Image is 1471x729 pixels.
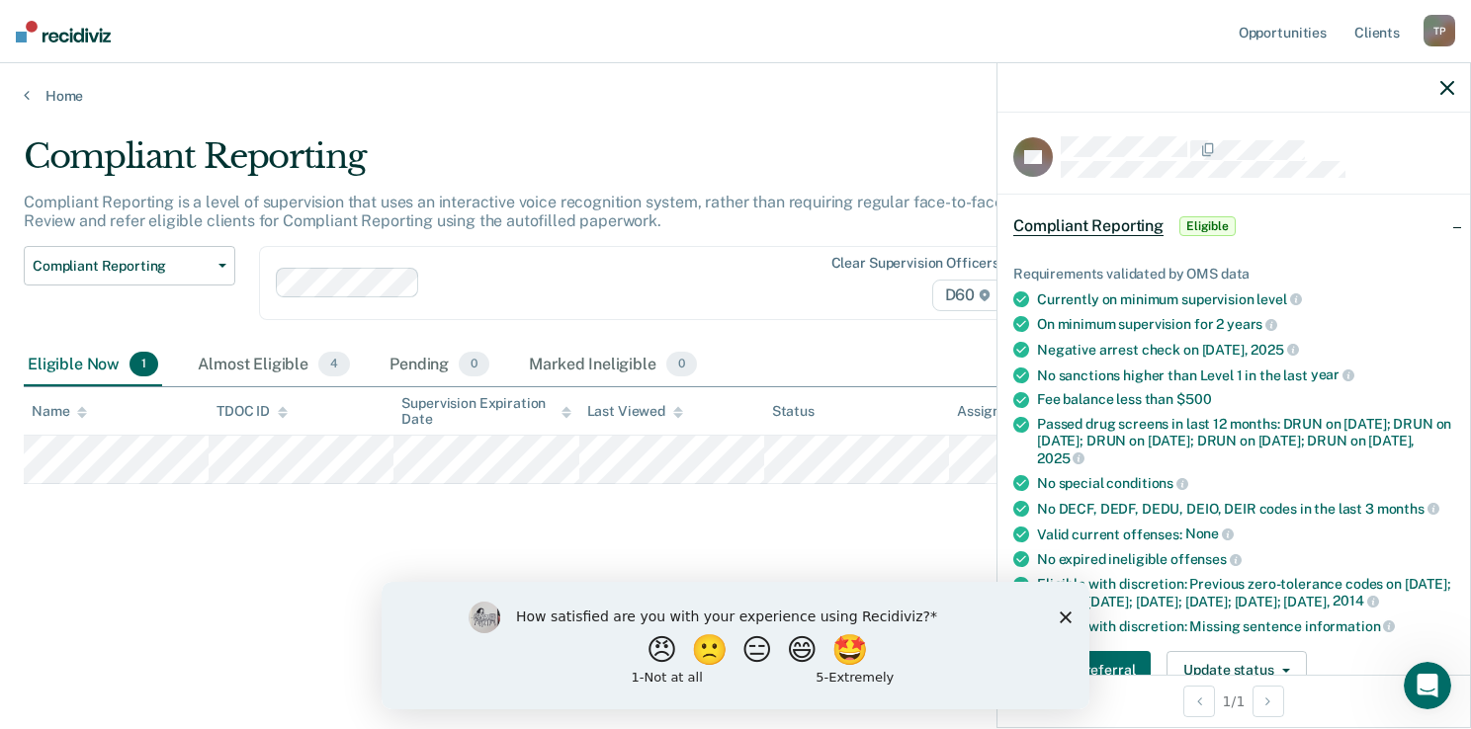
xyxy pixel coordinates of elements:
p: Compliant Reporting is a level of supervision that uses an interactive voice recognition system, ... [24,193,1074,230]
div: Compliant ReportingEligible [997,195,1470,258]
span: 0 [459,352,489,377]
div: No special [1037,474,1454,492]
div: No DECF, DEDF, DEDU, DEIO, DEIR codes in the last 3 [1037,500,1454,518]
div: On minimum supervision for 2 [1037,315,1454,333]
div: Last Viewed [587,403,683,420]
div: Name [32,403,87,420]
div: Valid current offenses: [1037,526,1454,543]
iframe: Survey by Kim from Recidiviz [382,582,1089,709]
div: Passed drug screens in last 12 months: DRUN on [DATE]; DRUN on [DATE]; DRUN on [DATE]; DRUN on [D... [1037,416,1454,466]
span: 2025 [1251,342,1298,358]
span: months [1377,501,1439,517]
span: offenses [1170,551,1242,567]
span: level [1256,291,1301,307]
span: conditions [1106,475,1187,491]
div: No expired ineligible [1037,550,1454,568]
div: 1 / 1 [997,675,1470,727]
div: Requirements validated by OMS data [1013,266,1454,283]
div: Eligible with discretion: Previous zero-tolerance codes on [DATE]; [DATE]; [DATE]; [DATE]; [DATE]... [1037,576,1454,609]
div: TDOC ID [216,403,288,420]
button: Next Opportunity [1253,686,1284,717]
div: Status [772,403,815,420]
div: Supervision Expiration Date [401,395,570,429]
span: Eligible [1179,216,1236,236]
div: Eligible Now [24,344,162,387]
div: No sanctions higher than Level 1 in the last [1037,366,1454,384]
button: Update status [1167,651,1306,690]
span: 0 [666,352,697,377]
span: D60 [932,280,1003,311]
div: T P [1424,15,1455,46]
span: $500 [1176,391,1211,407]
div: Pending [386,344,493,387]
iframe: Intercom live chat [1404,662,1451,709]
div: Assigned to [957,403,1050,420]
div: Marked Ineligible [525,344,701,387]
span: 2025 [1037,450,1084,466]
button: Previous Opportunity [1183,686,1215,717]
span: years [1227,316,1277,332]
span: Compliant Reporting [33,258,211,275]
div: Almost Eligible [194,344,354,387]
span: 4 [318,352,350,377]
span: None [1185,526,1234,541]
div: Currently on minimum supervision [1037,290,1454,308]
span: 1 [130,352,158,377]
div: Negative arrest check on [DATE], [1037,341,1454,359]
span: Compliant Reporting [1013,216,1164,236]
div: Fee balance less than [1037,391,1454,408]
span: information [1305,618,1395,634]
div: Eligible with discretion: Missing sentence [1037,617,1454,635]
span: year [1311,366,1354,382]
div: Clear supervision officers [831,255,999,272]
img: Recidiviz [16,21,111,42]
a: Home [24,87,1447,105]
div: Compliant Reporting [24,136,1127,193]
span: 2014 [1333,593,1378,608]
